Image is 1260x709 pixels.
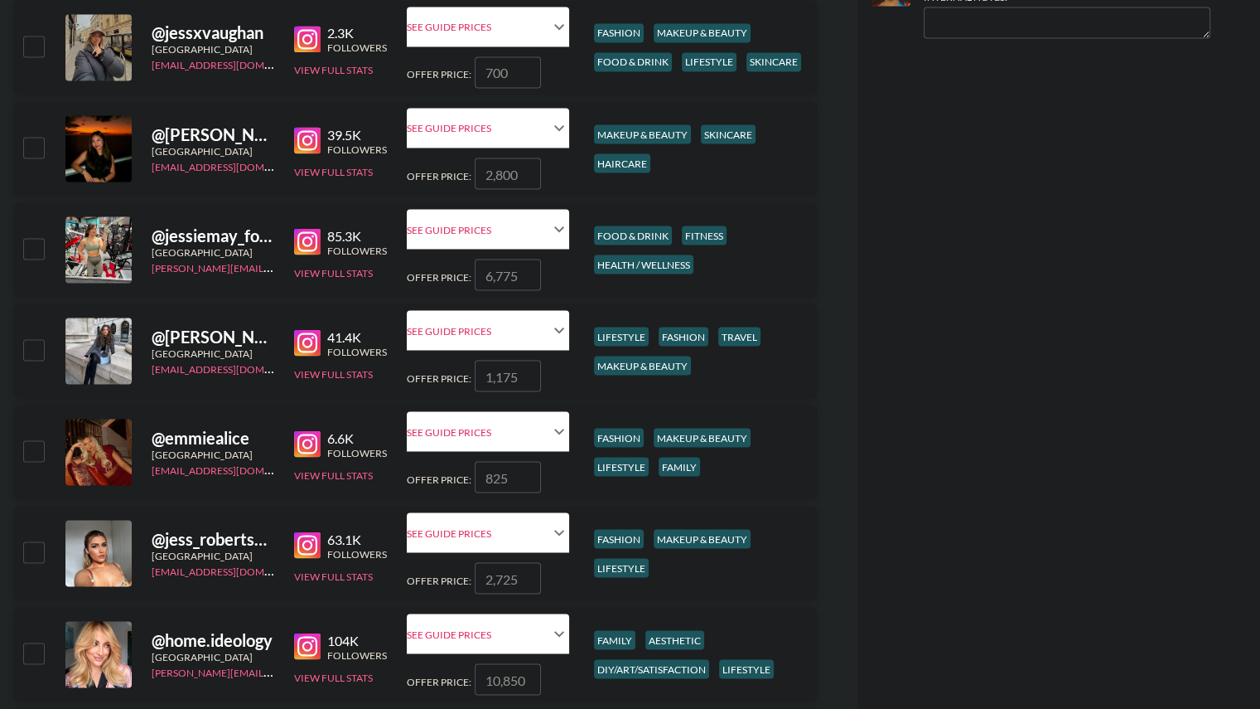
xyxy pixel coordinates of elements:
div: Followers [327,648,387,661]
div: See Guide Prices [407,7,569,46]
div: @ jess_roberts0250 [152,528,274,549]
div: [GEOGRAPHIC_DATA] [152,448,274,460]
img: Instagram [294,532,321,558]
a: [EMAIL_ADDRESS][DOMAIN_NAME] [152,157,318,172]
div: 6.6K [327,430,387,446]
div: See Guide Prices [407,425,549,438]
a: [EMAIL_ADDRESS][DOMAIN_NAME] [152,460,318,476]
div: See Guide Prices [407,223,549,236]
div: 104K [327,632,387,648]
div: Followers [327,446,387,459]
input: 6,775 [475,259,541,290]
div: food & drink [594,52,672,71]
div: lifestyle [594,457,649,476]
span: Offer Price: [407,169,471,182]
img: Instagram [294,329,321,356]
div: lifestyle [719,659,774,678]
a: [PERSON_NAME][EMAIL_ADDRESS][DOMAIN_NAME] [152,663,397,678]
input: 2,725 [475,562,541,594]
div: fashion [659,327,708,346]
button: View Full Stats [294,165,373,177]
div: fitness [682,226,727,245]
span: Offer Price: [407,473,471,485]
div: @ jessxvaughan [152,22,274,43]
div: [GEOGRAPHIC_DATA] [152,144,274,157]
div: haircare [594,153,650,172]
div: Followers [327,143,387,155]
div: 39.5K [327,126,387,143]
input: 700 [475,56,541,88]
img: Instagram [294,127,321,153]
div: family [659,457,700,476]
span: Offer Price: [407,371,471,384]
button: View Full Stats [294,64,373,76]
div: Followers [327,41,387,54]
div: makeup & beauty [594,356,691,375]
div: See Guide Prices [407,108,569,148]
div: 63.1K [327,531,387,547]
input: 2,800 [475,158,541,189]
div: See Guide Prices [407,21,549,33]
a: [EMAIL_ADDRESS][DOMAIN_NAME] [152,56,318,71]
img: Instagram [294,26,321,52]
div: See Guide Prices [407,411,569,451]
div: makeup & beauty [654,23,751,42]
div: fashion [594,529,644,548]
div: [GEOGRAPHIC_DATA] [152,650,274,663]
div: [GEOGRAPHIC_DATA] [152,549,274,561]
span: Offer Price: [407,675,471,687]
div: travel [718,327,760,346]
div: lifestyle [682,52,736,71]
div: skincare [746,52,801,71]
div: See Guide Prices [407,122,549,134]
div: Followers [327,244,387,256]
div: [GEOGRAPHIC_DATA] [152,43,274,56]
button: View Full Stats [294,671,373,683]
button: View Full Stats [294,570,373,582]
input: 10,850 [475,663,541,695]
div: food & drink [594,226,672,245]
div: diy/art/satisfaction [594,659,709,678]
img: Instagram [294,633,321,659]
button: View Full Stats [294,367,373,380]
div: @ [PERSON_NAME].alexandria_ [152,124,274,144]
div: See Guide Prices [407,628,549,640]
div: @ [PERSON_NAME].naja [152,326,274,347]
button: View Full Stats [294,469,373,481]
div: aesthetic [645,630,704,649]
div: @ home.ideology [152,629,274,650]
div: See Guide Prices [407,527,549,539]
div: health / wellness [594,255,693,274]
div: 2.3K [327,25,387,41]
div: makeup & beauty [594,124,691,143]
div: [GEOGRAPHIC_DATA] [152,245,274,258]
div: @ emmiealice [152,427,274,448]
div: makeup & beauty [654,529,751,548]
div: skincare [701,124,756,143]
div: fashion [594,23,644,42]
div: lifestyle [594,558,649,577]
div: family [594,630,635,649]
div: See Guide Prices [407,614,569,653]
span: Offer Price: [407,574,471,586]
div: Followers [327,345,387,357]
input: 1,175 [475,360,541,391]
button: View Full Stats [294,266,373,279]
a: [EMAIL_ADDRESS][DOMAIN_NAME] [152,359,318,375]
div: See Guide Prices [407,209,569,249]
img: Instagram [294,228,321,255]
a: [PERSON_NAME][EMAIL_ADDRESS][DOMAIN_NAME] [152,258,397,274]
a: [EMAIL_ADDRESS][DOMAIN_NAME] [152,561,318,577]
span: Offer Price: [407,270,471,283]
div: See Guide Prices [407,512,569,552]
img: Instagram [294,430,321,457]
div: lifestyle [594,327,649,346]
div: makeup & beauty [654,428,751,447]
div: See Guide Prices [407,324,549,337]
div: 85.3K [327,227,387,244]
div: Followers [327,547,387,560]
div: 41.4K [327,328,387,345]
div: @ jessiemay_foodiefitness [152,225,274,245]
div: [GEOGRAPHIC_DATA] [152,347,274,359]
span: Offer Price: [407,68,471,80]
